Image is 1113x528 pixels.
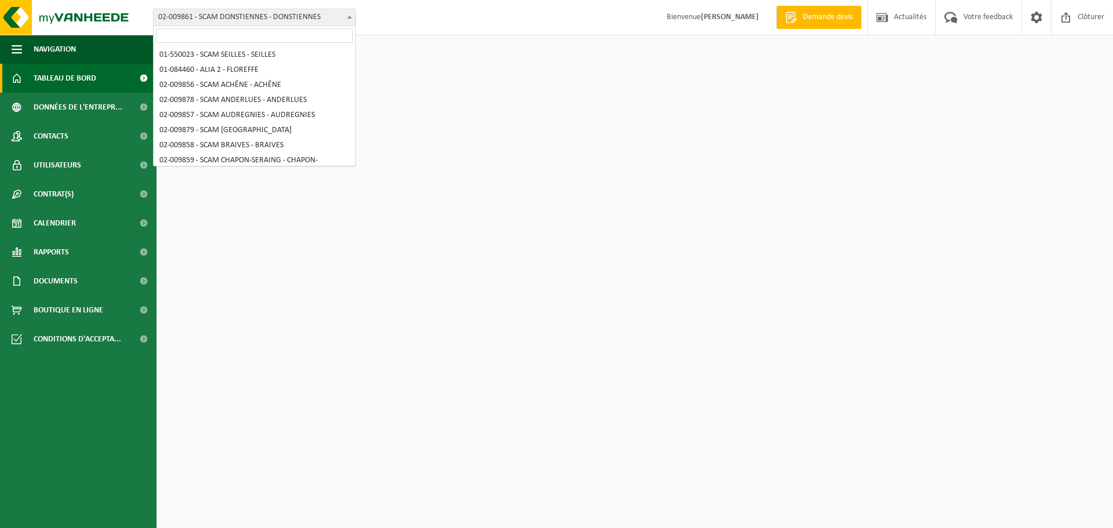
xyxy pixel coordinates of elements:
li: 02-009859 - SCAM CHAPON-SERAING - CHAPON-[GEOGRAPHIC_DATA] [156,153,353,176]
li: 01-550023 - SCAM SEILLES - SEILLES [156,48,353,63]
span: Rapports [34,238,69,267]
span: Boutique en ligne [34,296,103,325]
li: 02-009878 - SCAM ANDERLUES - ANDERLUES [156,93,353,108]
span: Tableau de bord [34,64,96,93]
span: Documents [34,267,78,296]
li: 01-084460 - ALIA 2 - FLOREFFE [156,63,353,78]
span: Demande devis [800,12,856,23]
span: Contrat(s) [34,180,74,209]
a: Demande devis [776,6,861,29]
span: Calendrier [34,209,76,238]
span: 02-009861 - SCAM DONSTIENNES - DONSTIENNES [153,9,356,26]
strong: [PERSON_NAME] [701,13,759,21]
span: Utilisateurs [34,151,81,180]
span: Conditions d'accepta... [34,325,121,354]
li: 02-009879 - SCAM [GEOGRAPHIC_DATA] [156,123,353,138]
li: 02-009856 - SCAM ACHÊNE - ACHÊNE [156,78,353,93]
li: 02-009858 - SCAM BRAIVES - BRAIVES [156,138,353,153]
span: 02-009861 - SCAM DONSTIENNES - DONSTIENNES [154,9,355,26]
span: Contacts [34,122,68,151]
li: 02-009857 - SCAM AUDREGNIES - AUDREGNIES [156,108,353,123]
span: Navigation [34,35,76,64]
span: Données de l'entrepr... [34,93,122,122]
